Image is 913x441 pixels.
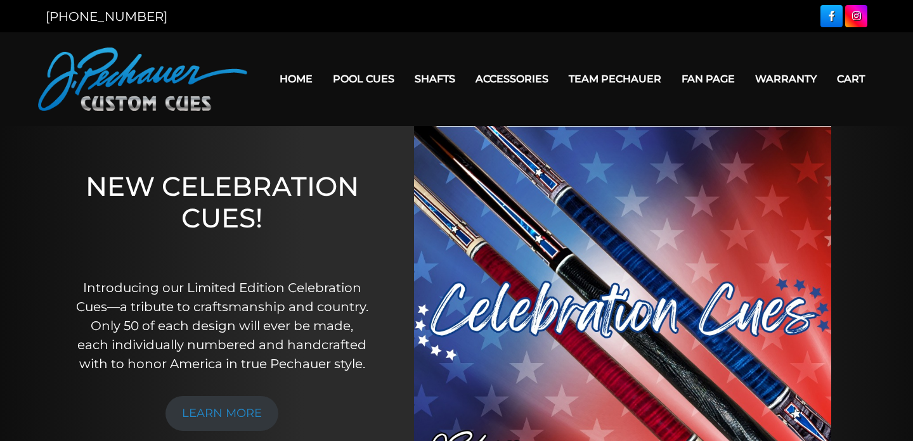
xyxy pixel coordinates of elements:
[75,170,369,261] h1: NEW CELEBRATION CUES!
[75,278,369,373] p: Introducing our Limited Edition Celebration Cues—a tribute to craftsmanship and country. Only 50 ...
[269,63,323,95] a: Home
[827,63,875,95] a: Cart
[745,63,827,95] a: Warranty
[323,63,405,95] a: Pool Cues
[165,396,278,431] a: LEARN MORE
[405,63,465,95] a: Shafts
[465,63,559,95] a: Accessories
[559,63,671,95] a: Team Pechauer
[38,48,247,111] img: Pechauer Custom Cues
[46,9,167,24] a: [PHONE_NUMBER]
[671,63,745,95] a: Fan Page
